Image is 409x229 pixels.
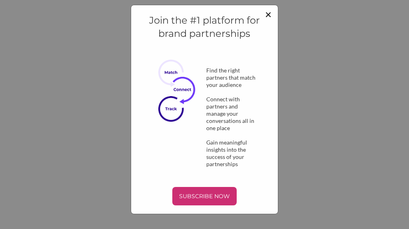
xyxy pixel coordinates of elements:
[265,8,271,20] button: Close modal
[194,96,269,132] div: Connect with partners and manage your conversations all in one place
[194,139,269,168] div: Gain meaningful insights into the success of your partnerships
[265,7,271,21] span: ×
[140,187,269,205] a: SUBSCRIBE NOW
[158,60,200,122] img: Subscribe Now Image
[194,67,269,88] div: Find the right partners that match your audience
[176,190,233,202] p: SUBSCRIBE NOW
[140,14,269,40] h4: Join the #1 platform for brand partnerships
